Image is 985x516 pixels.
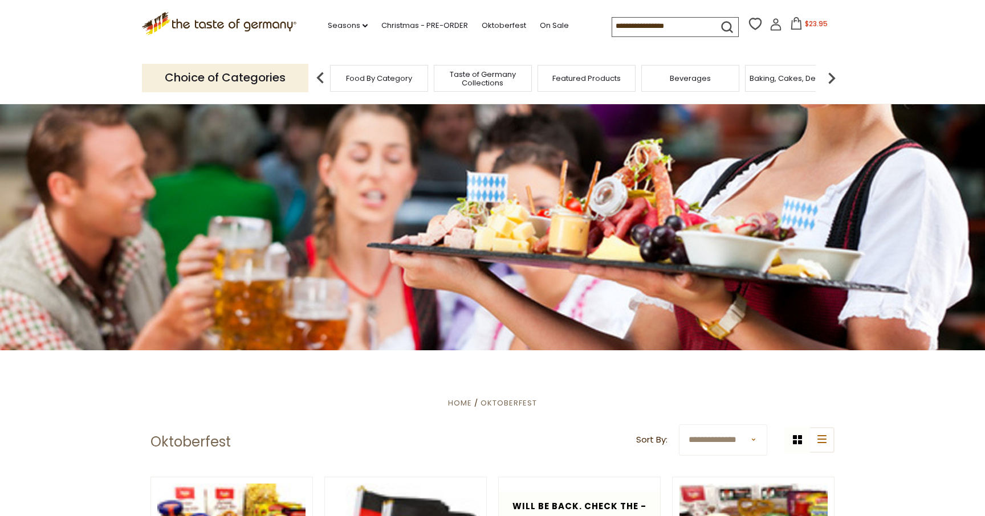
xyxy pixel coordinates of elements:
span: $23.95 [805,19,828,28]
a: Beverages [670,74,711,83]
a: Baking, Cakes, Desserts [750,74,838,83]
img: previous arrow [309,67,332,89]
button: $23.95 [784,17,833,34]
a: Oktoberfest [482,19,526,32]
a: On Sale [540,19,569,32]
a: Christmas - PRE-ORDER [381,19,468,32]
a: Oktoberfest [481,398,537,408]
a: Seasons [328,19,368,32]
a: Taste of Germany Collections [437,70,528,87]
a: Featured Products [552,74,621,83]
p: Choice of Categories [142,64,308,92]
a: Home [448,398,472,408]
img: next arrow [820,67,843,89]
h1: Oktoberfest [150,433,231,451]
label: Sort By: [636,433,667,447]
a: Food By Category [346,74,412,83]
